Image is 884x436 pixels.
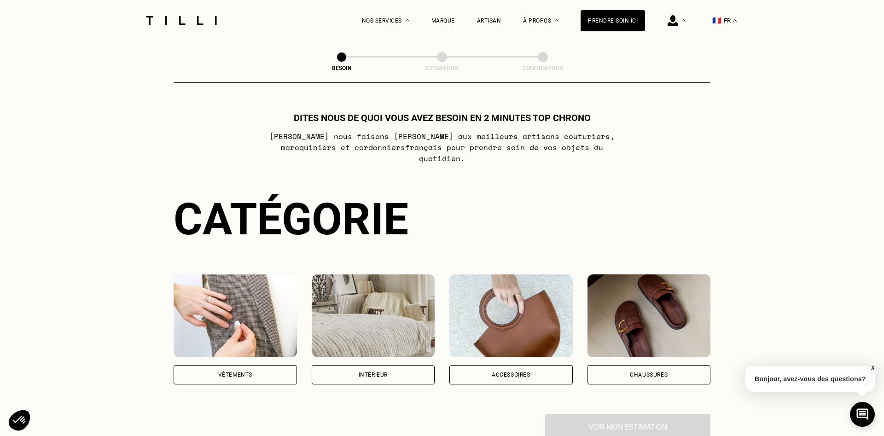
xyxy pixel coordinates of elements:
[296,65,388,71] div: Besoin
[312,274,435,357] img: Intérieur
[745,366,875,392] p: Bonjour, avez-vous des questions?
[682,19,686,22] img: Menu déroulant
[449,274,573,357] img: Accessoires
[630,372,668,378] div: Chaussures
[555,19,558,22] img: Menu déroulant à propos
[396,65,488,71] div: Estimation
[477,17,501,24] a: Artisan
[868,363,877,373] button: X
[359,372,388,378] div: Intérieur
[668,15,678,26] img: icône connexion
[260,131,625,164] p: [PERSON_NAME] nous faisons [PERSON_NAME] aux meilleurs artisans couturiers , maroquiniers et cord...
[497,65,589,71] div: Confirmation
[733,19,737,22] img: menu déroulant
[294,112,591,123] h1: Dites nous de quoi vous avez besoin en 2 minutes top chrono
[581,10,645,31] a: Prendre soin ici
[406,19,409,22] img: Menu déroulant
[218,372,252,378] div: Vêtements
[431,17,455,24] a: Marque
[143,16,220,25] img: Logo du service de couturière Tilli
[174,193,710,245] div: Catégorie
[587,274,711,357] img: Chaussures
[492,372,530,378] div: Accessoires
[174,274,297,357] img: Vêtements
[712,16,721,25] span: 🇫🇷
